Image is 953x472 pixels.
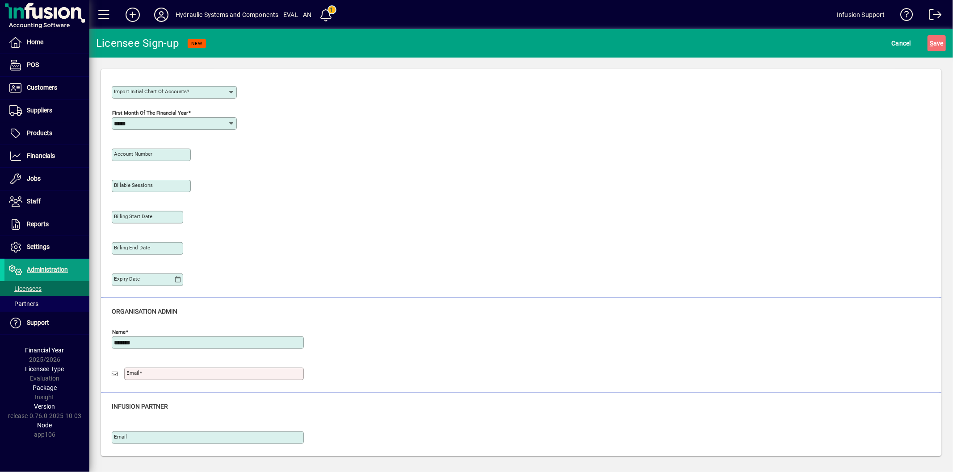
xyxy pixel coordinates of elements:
[25,365,64,373] span: Licensee Type
[4,99,89,122] a: Suppliers
[930,36,944,50] span: ave
[930,40,933,47] span: S
[27,129,52,137] span: Products
[27,266,68,273] span: Administration
[112,110,188,116] mat-label: First month of the financial year
[27,220,49,228] span: Reports
[114,213,152,219] mat-label: Billing start date
[112,403,168,410] span: Infusion Partner
[176,8,312,22] div: Hydraulic Systems and Components - EVAL - AN
[27,319,49,326] span: Support
[4,296,89,311] a: Partners
[27,175,41,182] span: Jobs
[4,77,89,99] a: Customers
[4,31,89,54] a: Home
[114,434,127,440] mat-label: Email
[27,243,50,250] span: Settings
[4,312,89,334] a: Support
[114,182,153,188] mat-label: Billable sessions
[4,145,89,167] a: Financials
[191,41,202,46] span: NEW
[38,422,52,429] span: Node
[4,236,89,258] a: Settings
[4,213,89,236] a: Reports
[27,84,57,91] span: Customers
[126,370,139,376] mat-label: Email
[114,151,152,157] mat-label: Account number
[118,7,147,23] button: Add
[27,61,39,68] span: POS
[27,198,41,205] span: Staff
[27,107,52,114] span: Suppliers
[894,2,913,31] a: Knowledge Base
[147,7,176,23] button: Profile
[33,384,57,391] span: Package
[892,36,911,50] span: Cancel
[890,35,914,51] button: Cancel
[114,88,189,95] mat-label: Import initial Chart of Accounts?
[922,2,942,31] a: Logout
[4,168,89,190] a: Jobs
[25,347,64,354] span: Financial Year
[27,38,43,46] span: Home
[114,276,140,282] mat-label: Expiry date
[112,308,177,315] span: Organisation Admin
[4,281,89,296] a: Licensees
[837,8,885,22] div: Infusion Support
[114,244,150,251] mat-label: Billing end date
[4,122,89,145] a: Products
[34,403,55,410] span: Version
[9,300,38,307] span: Partners
[27,152,55,159] span: Financials
[928,35,946,51] button: Save
[112,329,126,335] mat-label: Name
[4,190,89,213] a: Staff
[9,285,42,292] span: Licensees
[96,36,179,50] div: Licensee Sign-up
[4,54,89,76] a: POS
